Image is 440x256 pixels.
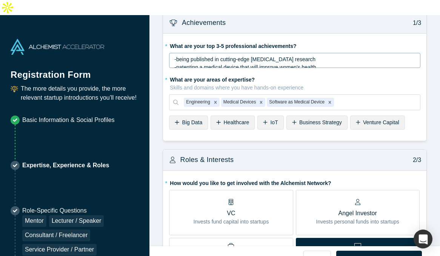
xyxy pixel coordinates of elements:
[170,84,420,92] p: Skills and domains where you have hands-on experience
[363,119,399,125] span: Venture Capital
[286,116,348,130] div: Business Strategy
[22,215,46,227] div: Mentor
[169,53,420,68] div: rdw-wrapper
[182,119,203,125] span: Big Data
[257,98,265,107] div: Remove Medical Devices
[224,119,249,125] span: Healthcare
[326,98,334,107] div: Remove Software as Medical Device
[174,56,315,62] span: -being published in cutting-edge [MEDICAL_DATA] research
[11,39,104,55] img: Alchemist Accelerator Logo
[211,98,220,107] div: Remove Engineering
[267,98,326,107] div: Software as Medical Device
[184,98,211,107] div: Engineering
[211,116,255,130] div: Healthcare
[316,218,399,226] p: Invests personal funds into startups
[174,64,316,70] span: -patenting a medical device that will improve women's health
[299,119,342,125] span: Business Strategy
[22,230,90,241] div: Consultant / Freelancer
[22,206,139,215] p: Role-Specific Questions
[257,116,283,130] div: IoT
[11,60,139,82] h1: Registration Form
[22,244,97,256] div: Service Provider / Partner
[22,161,109,170] p: Expertise, Experience & Roles
[221,98,257,107] div: Medical Devices
[193,209,269,218] p: VC
[174,56,415,71] div: rdw-editor
[182,18,226,28] h3: Achievements
[22,116,115,125] p: Basic Information & Social Profiles
[169,116,208,130] div: Big Data
[180,155,234,165] h3: Roles & Interests
[270,119,278,125] span: IoT
[193,218,269,226] p: Invests fund capital into startups
[169,40,420,50] label: What are your top 3-5 professional achievements?
[169,73,420,92] label: What are your areas of expertise?
[350,116,405,130] div: Venture Capital
[169,177,420,187] label: How would you like to get involved with the Alchemist Network?
[49,215,104,227] div: Lecturer / Speaker
[316,209,399,218] p: Angel Investor
[409,156,421,165] p: 2/3
[409,19,421,28] p: 1/3
[21,84,139,102] p: The more details you provide, the more relevant startup introductions you’ll receive!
